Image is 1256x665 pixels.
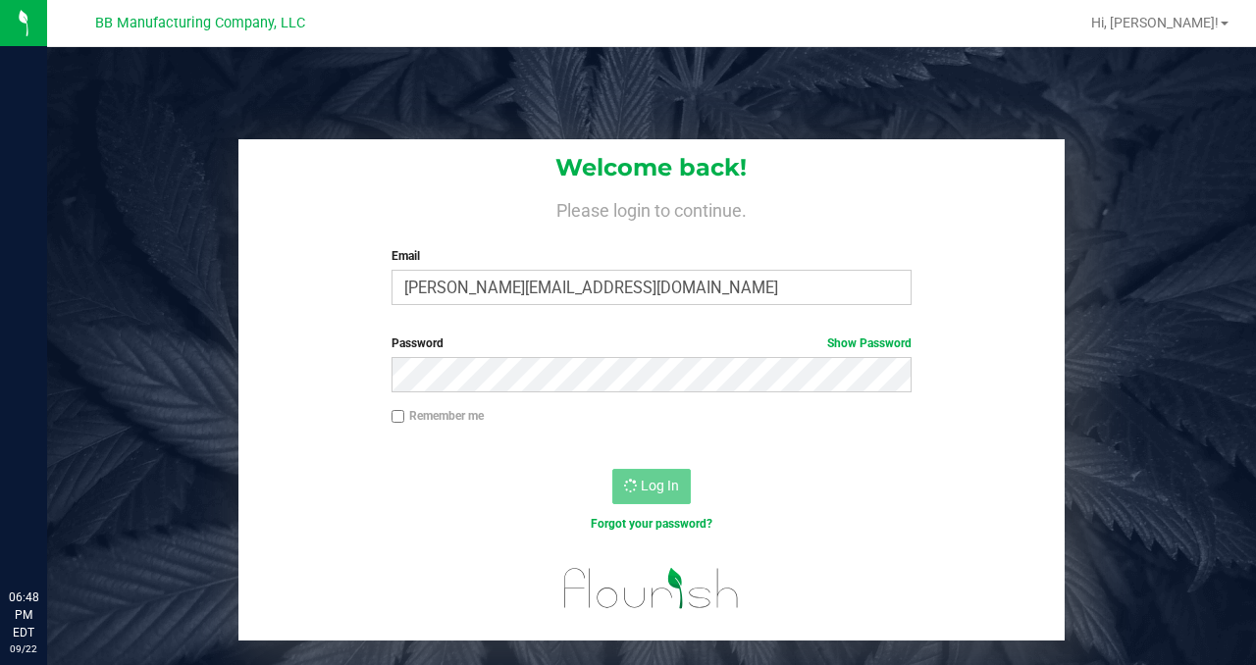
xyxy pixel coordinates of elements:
[591,517,712,531] a: Forgot your password?
[392,336,444,350] span: Password
[238,155,1064,180] h1: Welcome back!
[238,196,1064,220] h4: Please login to continue.
[827,336,912,350] a: Show Password
[9,641,38,656] p: 09/22
[95,15,305,31] span: BB Manufacturing Company, LLC
[392,410,405,424] input: Remember me
[641,478,679,493] span: Log In
[392,247,913,265] label: Email
[9,588,38,641] p: 06:48 PM EDT
[392,407,484,425] label: Remember me
[549,553,755,624] img: flourish_logo.svg
[612,469,691,504] button: Log In
[1091,15,1219,30] span: Hi, [PERSON_NAME]!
